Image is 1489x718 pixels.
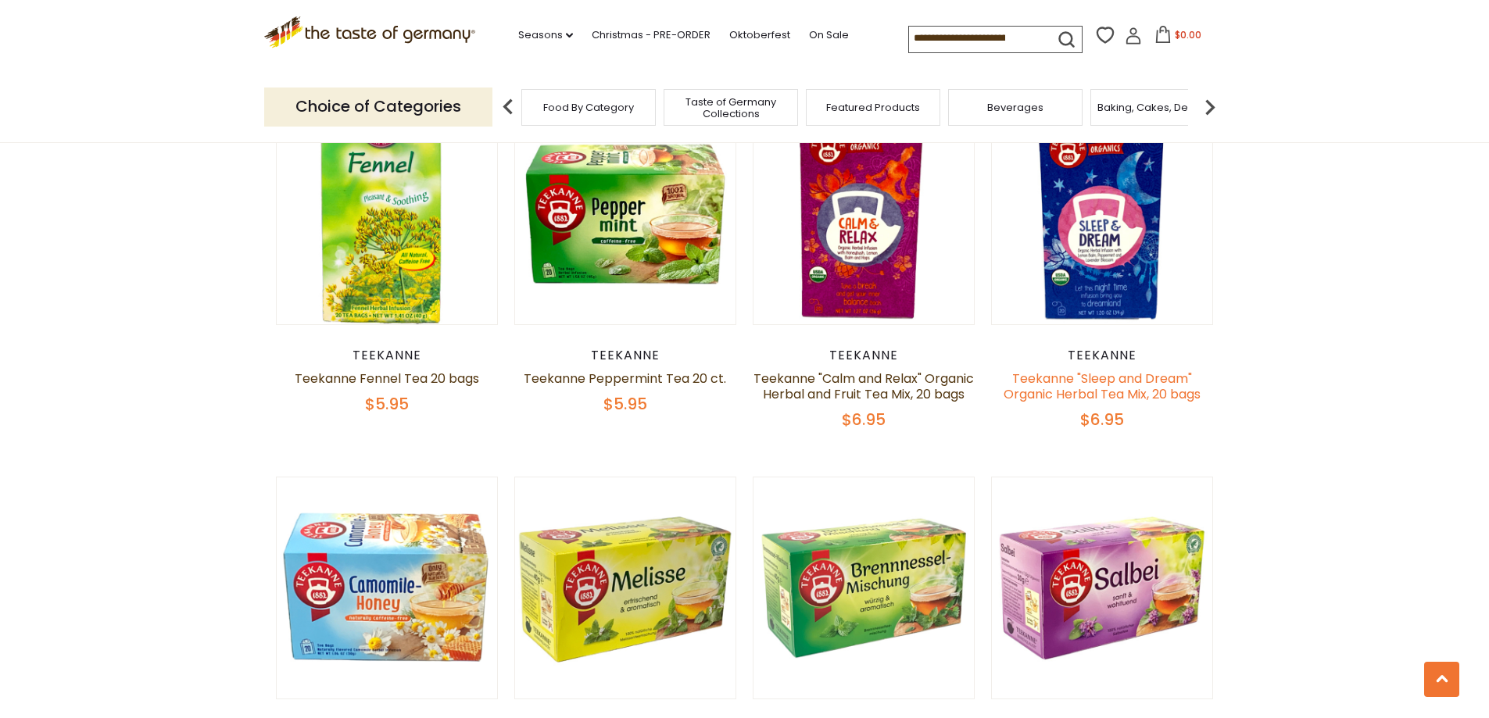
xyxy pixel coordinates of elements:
div: Teekanne [276,348,499,363]
a: Food By Category [543,102,634,113]
img: Teekanne [992,477,1213,698]
a: Seasons [518,27,573,44]
img: next arrow [1194,91,1226,123]
span: $6.95 [842,409,886,430]
a: Teekanne "Calm and Relax" Organic Herbal and Fruit Tea Mix, 20 bags [753,370,974,403]
span: $6.95 [1080,409,1124,430]
span: $5.95 [365,393,409,415]
a: Teekanne Fennel Tea 20 bags [295,370,479,388]
span: $0.00 [1175,28,1201,41]
div: Teekanne [991,348,1214,363]
img: Teekanne [515,477,736,698]
img: Teekanne [277,104,498,325]
button: $0.00 [1145,26,1212,49]
div: Teekanne [514,348,737,363]
a: Baking, Cakes, Desserts [1097,102,1219,113]
a: Taste of Germany Collections [668,96,793,120]
img: Teekanne [515,104,736,325]
a: Christmas - PRE-ORDER [592,27,710,44]
a: Teekanne Peppermint Tea 20 ct. [524,370,726,388]
img: Teekanne [992,104,1213,325]
img: Teekanne [753,104,975,325]
span: $5.95 [603,393,647,415]
img: Teekanne [753,477,975,698]
a: On Sale [809,27,849,44]
a: Beverages [987,102,1043,113]
a: Oktoberfest [729,27,790,44]
a: Teekanne "Sleep and Dream" Organic Herbal Tea Mix, 20 bags [1004,370,1201,403]
img: Teekanne [277,477,498,698]
p: Choice of Categories [264,88,492,126]
div: Teekanne [753,348,975,363]
a: Featured Products [826,102,920,113]
img: previous arrow [492,91,524,123]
